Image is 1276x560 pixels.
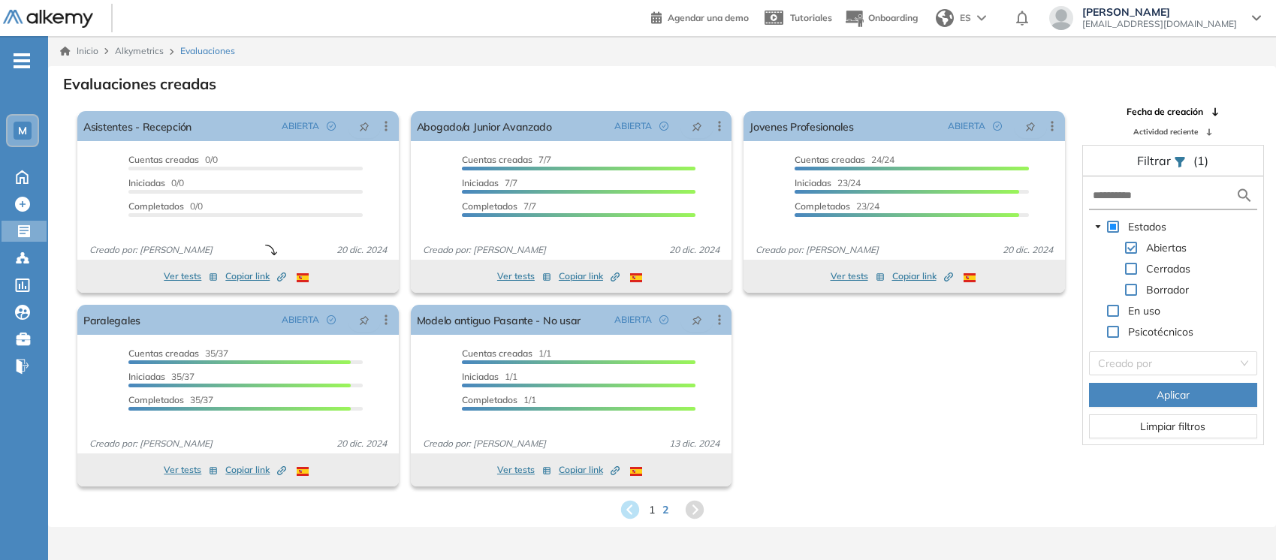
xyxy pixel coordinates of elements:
span: 1/1 [462,394,536,405]
span: Creado por: [PERSON_NAME] [83,243,219,257]
img: ESP [964,273,976,282]
img: ESP [630,273,642,282]
span: Onboarding [868,12,918,23]
button: Copiar link [225,267,286,285]
span: ABIERTA [282,119,319,133]
button: Copiar link [892,267,953,285]
span: Iniciadas [462,177,499,188]
span: Borrador [1146,283,1189,297]
button: Ver tests [831,267,885,285]
span: 23/24 [795,200,879,212]
span: Creado por: [PERSON_NAME] [750,243,885,257]
img: ESP [297,467,309,476]
a: Jovenes Profesionales [750,111,853,141]
h3: Evaluaciones creadas [63,75,216,93]
span: 13 dic. 2024 [663,437,725,450]
button: pushpin [348,308,381,332]
span: check-circle [327,315,336,324]
span: 20 dic. 2024 [663,243,725,257]
span: Tutoriales [790,12,832,23]
button: Ver tests [164,267,218,285]
img: Logo [3,10,93,29]
span: Alkymetrics [115,45,164,56]
span: Psicotécnicos [1128,325,1193,339]
span: 1/1 [462,371,517,382]
button: pushpin [1014,114,1047,138]
span: Cuentas creadas [462,348,532,359]
span: Copiar link [559,269,620,283]
span: ABIERTA [614,119,652,133]
img: search icon [1235,186,1253,205]
span: caret-down [1094,223,1102,230]
span: 2 [662,502,668,518]
button: pushpin [348,114,381,138]
span: 20 dic. 2024 [330,243,393,257]
span: Copiar link [225,269,286,283]
span: 35/37 [128,371,195,382]
span: Copiar link [559,463,620,477]
button: Ver tests [164,461,218,479]
span: ABIERTA [614,313,652,327]
span: Abiertas [1146,241,1187,254]
span: 20 dic. 2024 [997,243,1059,257]
span: Creado por: [PERSON_NAME] [417,243,552,257]
a: Modelo antiguo Pasante - No usar [417,305,581,335]
span: [EMAIL_ADDRESS][DOMAIN_NAME] [1082,18,1237,30]
button: Copiar link [225,461,286,479]
span: pushpin [359,314,370,326]
span: ABIERTA [948,119,985,133]
span: 35/37 [128,348,228,359]
span: En uso [1125,302,1163,320]
a: Agendar una demo [651,8,749,26]
button: Limpiar filtros [1089,414,1257,438]
span: ABIERTA [282,313,319,327]
span: Cuentas creadas [795,154,865,165]
img: ESP [630,467,642,476]
span: Estados [1128,220,1166,233]
span: pushpin [692,314,702,326]
button: Copiar link [559,267,620,285]
span: Aplicar [1157,387,1190,403]
span: En uso [1128,304,1160,318]
span: 7/7 [462,200,536,212]
span: 0/0 [128,154,218,165]
span: Agendar una demo [668,12,749,23]
span: Borrador [1143,281,1192,299]
span: check-circle [659,315,668,324]
span: check-circle [993,122,1002,131]
span: 23/24 [795,177,861,188]
button: Ver tests [497,461,551,479]
span: Fecha de creación [1127,105,1203,119]
a: Inicio [60,44,98,58]
span: 0/0 [128,177,184,188]
span: Estados [1125,218,1169,236]
span: pushpin [1025,120,1036,132]
span: 7/7 [462,154,551,165]
span: pushpin [359,120,370,132]
i: - [14,59,30,62]
span: Completados [795,200,850,212]
span: 1 [649,502,655,518]
button: Ver tests [497,267,551,285]
span: Filtrar [1137,153,1174,168]
span: Iniciadas [795,177,831,188]
button: pushpin [680,308,713,332]
span: Cuentas creadas [462,154,532,165]
span: 35/37 [128,394,213,405]
span: Abiertas [1143,239,1190,257]
span: 1/1 [462,348,551,359]
span: Copiar link [892,269,953,283]
span: Cuentas creadas [128,348,199,359]
span: ES [960,11,971,25]
a: Abogado/a Junior Avanzado [417,111,552,141]
a: Paralegales [83,305,140,335]
a: Asistentes - Recepción [83,111,192,141]
span: Copiar link [225,463,286,477]
span: Completados [462,200,517,212]
span: 24/24 [795,154,894,165]
button: pushpin [680,114,713,138]
span: Creado por: [PERSON_NAME] [83,437,219,450]
img: world [936,9,954,27]
span: Cuentas creadas [128,154,199,165]
span: 0/0 [128,200,203,212]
